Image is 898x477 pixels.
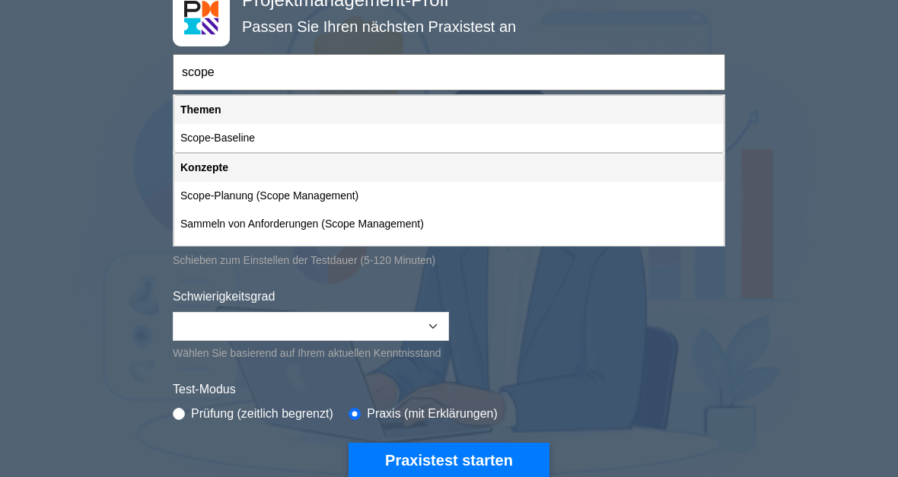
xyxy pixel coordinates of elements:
div: Scope-Baseline [174,124,724,152]
label: Schwierigkeitsgrad [173,288,275,306]
div: Scope-Planung (Scope Management) [174,182,724,210]
div: Themen [174,96,724,124]
label: Praxis (mit Erklärungen) [367,405,498,423]
input: Beginnen Sie mit der Eingabe, um nach Thema oder Konzept zu filtern... [173,54,725,91]
div: PSP-Dictionary anlegen (Scope Management) [174,238,724,266]
div: Wählen Sie basierend auf Ihrem aktuellen Kenntnisstand [173,344,449,362]
label: Prüfung (zeitlich begrenzt) [191,405,333,423]
div: Schieben zum Einstellen der Testdauer (5-120 Minuten) [173,251,725,269]
div: Sammeln von Anforderungen (Scope Management) [174,210,724,238]
label: Test-Modus [173,380,725,399]
div: Konzepte [174,154,724,182]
